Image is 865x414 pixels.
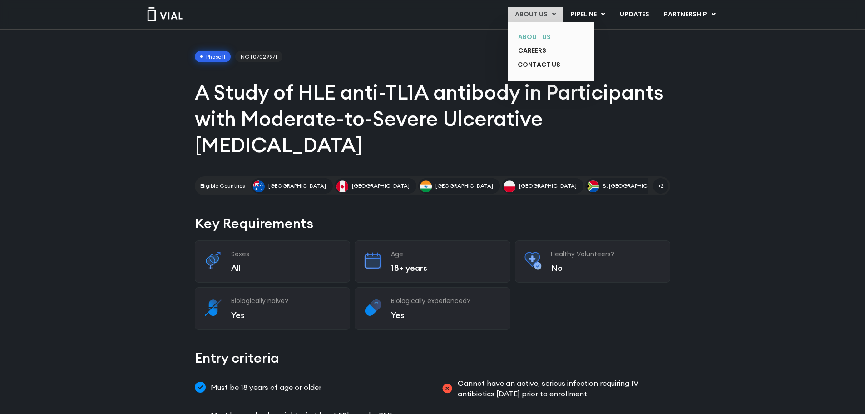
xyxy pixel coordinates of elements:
[391,310,501,320] p: Yes
[352,182,410,190] span: [GEOGRAPHIC_DATA]
[551,250,661,258] h3: Healthy Volunteers?
[657,7,723,22] a: PARTNERSHIPMenu Toggle
[653,178,668,194] span: +2
[511,30,577,44] a: ABOUT US
[455,378,671,399] span: Cannot have an active, serious infection requiring IV antibiotics [DATE] prior to enrollment
[603,182,667,190] span: S. [GEOGRAPHIC_DATA]
[391,297,501,305] h3: Biologically experienced?
[511,58,577,72] a: CONTACT US
[587,180,599,192] img: S. Africa
[391,263,501,273] p: 18+ years
[231,310,341,320] p: Yes
[253,180,265,192] img: Australia
[563,7,612,22] a: PIPELINEMenu Toggle
[195,214,670,233] h2: Key Requirements
[336,180,348,192] img: Canada
[268,182,326,190] span: [GEOGRAPHIC_DATA]
[195,79,670,158] h1: A Study of HLE anti-TL1A antibody in Participants with Moderate-to-Severe Ulcerative [MEDICAL_DATA]
[508,7,563,22] a: ABOUT USMenu Toggle
[391,250,501,258] h3: Age
[231,297,341,305] h3: Biologically naive?
[231,250,341,258] h3: Sexes
[195,51,231,63] span: Phase II
[147,7,183,21] img: Vial Logo
[435,182,493,190] span: [GEOGRAPHIC_DATA]
[613,7,656,22] a: UPDATES
[195,348,670,368] h2: Entry criteria
[231,263,341,273] p: All
[511,44,577,58] a: CAREERS
[551,263,661,273] p: No
[235,51,282,63] span: NCT07029971
[519,182,577,190] span: [GEOGRAPHIC_DATA]
[504,180,515,192] img: Poland
[420,180,432,192] img: India
[200,182,245,190] h2: Eligible Countries
[208,378,321,396] span: Must be 18 years of age or older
